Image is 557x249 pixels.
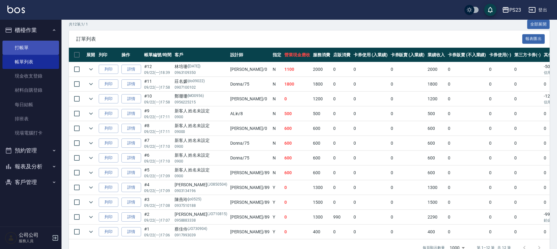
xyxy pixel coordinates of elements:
h5: 公司公司 [19,232,50,238]
p: 0900 [175,144,227,149]
a: 詳情 [121,139,141,148]
p: 0900 [175,114,227,120]
p: 09/22 (一) 17:58 [144,85,172,90]
td: 0 [389,151,426,165]
td: [PERSON_NAME] /0 [229,121,271,136]
p: (JO710815) [207,211,227,218]
td: 0 [283,180,312,195]
a: 詳情 [121,79,141,89]
td: 0 [283,225,312,239]
td: [PERSON_NAME] /89 [229,195,271,210]
a: 詳情 [121,109,141,118]
p: 0907100102 [175,85,227,90]
td: 0 [332,136,352,151]
p: ([DATE]) [188,63,201,70]
td: N [271,166,283,180]
p: 09/22 (一) 17:58 [144,99,172,105]
td: #4 [143,180,173,195]
td: 0 [513,62,542,77]
td: ALin /8 [229,106,271,121]
p: (do09022) [188,78,205,85]
a: 詳情 [121,168,141,178]
a: 報表匯出 [522,36,545,42]
td: N [271,77,283,91]
td: 0 [488,210,513,224]
div: 蔡佳伶 [175,226,227,232]
p: 服務人員 [19,238,50,244]
td: 0 [352,92,389,106]
a: 詳情 [121,183,141,192]
a: 詳情 [121,198,141,207]
div: [PERSON_NAME] [175,182,227,188]
button: 列印 [99,198,118,207]
p: 0937510188 [175,203,227,208]
a: 帳單列表 [2,55,59,69]
td: 600 [311,121,332,136]
td: #1 [143,225,173,239]
td: 2000 [426,62,446,77]
th: 操作 [120,48,143,62]
td: 0 [513,210,542,224]
td: 1200 [311,92,332,106]
div: 莊名媛 [175,78,227,85]
button: 列印 [99,124,118,133]
td: 990 [332,210,352,224]
td: 0 [513,136,542,151]
td: 0 [488,225,513,239]
td: 0 [332,77,352,91]
td: Donna /75 [229,151,271,165]
td: 1300 [311,180,332,195]
a: 排班表 [2,112,59,126]
td: 0 [446,225,488,239]
div: 新客人 姓名未設定 [175,152,227,159]
td: 0 [389,92,426,106]
td: 0 [446,180,488,195]
th: 店販消費 [332,48,352,62]
td: 0 [446,92,488,106]
a: 材料自購登錄 [2,83,59,97]
p: 09/22 (一) 17:09 [144,188,172,194]
a: 詳情 [121,227,141,237]
td: N [271,136,283,151]
button: expand row [86,65,96,74]
td: 0 [352,62,389,77]
button: 列印 [99,183,118,192]
td: 600 [283,121,312,136]
td: 0 [389,106,426,121]
button: expand row [86,212,96,222]
div: 新客人 姓名未設定 [175,167,227,173]
a: 每日結帳 [2,98,59,112]
td: #11 [143,77,173,91]
button: 列印 [99,65,118,74]
div: 新客人 姓名未設定 [175,137,227,144]
td: #12 [143,62,173,77]
td: #7 [143,136,173,151]
td: 0 [389,121,426,136]
div: PS23 [509,6,521,14]
button: expand row [86,124,96,133]
td: N [271,151,283,165]
p: 0956225215 [175,99,227,105]
td: 0 [513,92,542,106]
td: 0 [352,195,389,210]
td: [PERSON_NAME] /89 [229,210,271,224]
p: 09/22 (一) 17:09 [144,173,172,179]
td: N [271,92,283,106]
td: 0 [513,195,542,210]
td: 0 [488,195,513,210]
td: #3 [143,195,173,210]
td: 0 [332,166,352,180]
td: 0 [488,136,513,151]
div: [PERSON_NAME] [175,211,227,218]
td: 0 [446,121,488,136]
div: 鄭珊珊 [175,93,227,99]
p: 09/22 (一) 17:11 [144,129,172,135]
td: 600 [283,166,312,180]
td: 600 [311,151,332,165]
button: expand row [86,139,96,148]
th: 服務消費 [311,48,332,62]
a: 詳情 [121,94,141,104]
button: 列印 [99,227,118,237]
td: 0 [352,166,389,180]
th: 客戶 [173,48,229,62]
